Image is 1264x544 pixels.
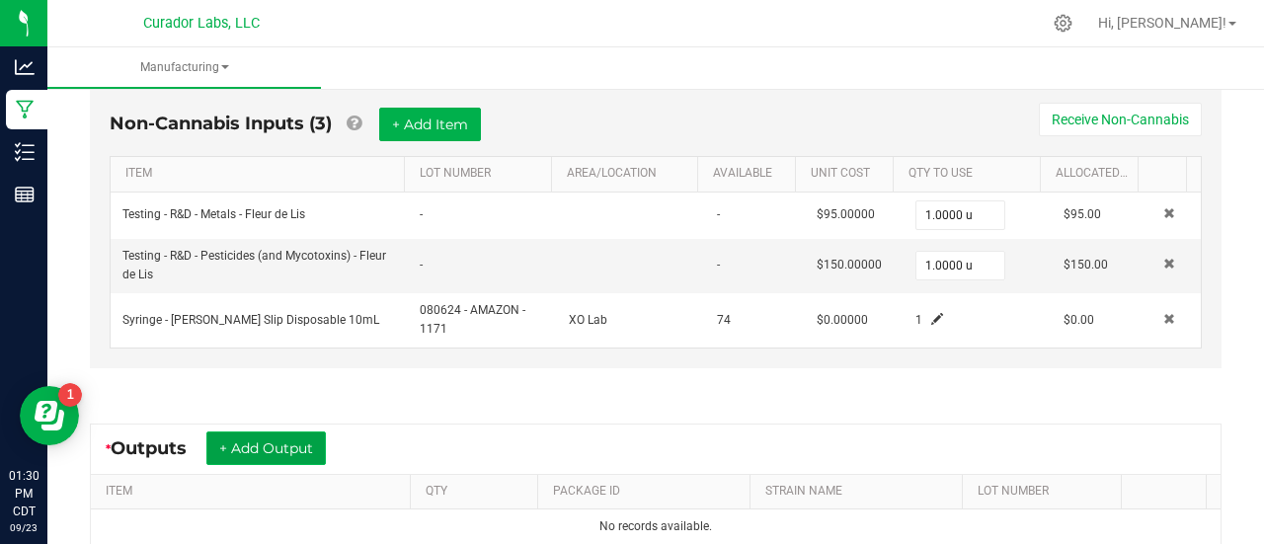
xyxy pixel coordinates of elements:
[553,484,742,500] a: PACKAGE IDSortable
[567,166,690,182] a: AREA/LOCATIONSortable
[717,258,720,272] span: -
[58,383,82,407] iframe: Resource center unread badge
[1098,15,1226,31] span: Hi, [PERSON_NAME]!
[91,509,1221,544] td: No records available.
[9,467,39,520] p: 01:30 PM CDT
[15,185,35,204] inline-svg: Reports
[817,313,868,327] span: $0.00000
[569,313,607,327] span: XO Lab
[426,484,529,500] a: QTYSortable
[379,108,481,141] button: + Add Item
[1137,484,1198,500] a: Sortable
[420,207,423,221] span: -
[206,431,326,465] button: + Add Output
[817,258,882,272] span: $150.00000
[125,166,396,182] a: ITEMSortable
[122,249,386,281] span: Testing - R&D - Pesticides (and Mycotoxins) - Fleur de Lis
[15,57,35,77] inline-svg: Analytics
[915,313,922,327] span: 1
[1039,103,1202,136] button: Receive Non-Cannabis
[110,113,332,134] span: Non-Cannabis Inputs (3)
[765,484,954,500] a: STRAIN NAMESortable
[122,207,305,221] span: Testing - R&D - Metals - Fleur de Lis
[811,166,885,182] a: Unit CostSortable
[47,47,321,89] a: Manufacturing
[15,142,35,162] inline-svg: Inventory
[47,59,321,76] span: Manufacturing
[1064,207,1101,221] span: $95.00
[717,207,720,221] span: -
[817,207,875,221] span: $95.00000
[1153,166,1179,182] a: Sortable
[20,386,79,445] iframe: Resource center
[143,15,260,32] span: Curador Labs, LLC
[420,258,423,272] span: -
[15,100,35,119] inline-svg: Manufacturing
[978,484,1114,500] a: LOT NUMBERSortable
[1051,14,1075,33] div: Manage settings
[347,113,361,134] a: Add Non-Cannabis items that were also consumed in the run (e.g. gloves and packaging); Also add N...
[9,520,39,535] p: 09/23
[420,166,543,182] a: LOT NUMBERSortable
[106,484,402,500] a: ITEMSortable
[717,313,731,327] span: 74
[908,166,1032,182] a: QTY TO USESortable
[713,166,787,182] a: AVAILABLESortable
[420,303,525,336] span: 080624 - AMAZON - 1171
[1056,166,1130,182] a: Allocated CostSortable
[111,437,206,459] span: Outputs
[122,313,379,327] span: Syringe - [PERSON_NAME] Slip Disposable 10mL
[1064,258,1108,272] span: $150.00
[1064,313,1094,327] span: $0.00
